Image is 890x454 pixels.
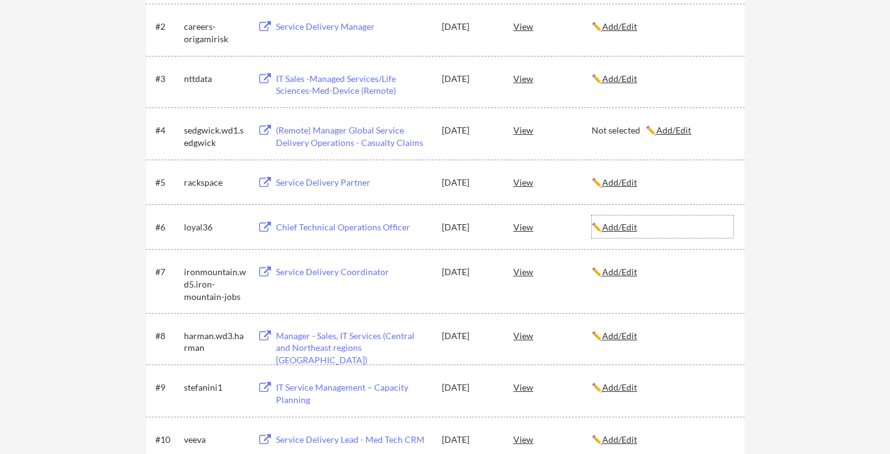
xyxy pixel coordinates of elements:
[513,216,592,238] div: View
[442,176,497,189] div: [DATE]
[276,381,430,406] div: IT Service Management – Capacity Planning
[602,330,637,341] u: Add/Edit
[276,266,430,278] div: Service Delivery Coordinator
[513,376,592,398] div: View
[155,73,180,85] div: #3
[184,20,246,45] div: careers-origamirisk
[513,171,592,193] div: View
[155,221,180,234] div: #6
[184,73,246,85] div: nttdata
[276,221,430,234] div: Chief Technical Operations Officer
[155,266,180,278] div: #7
[592,381,733,394] div: ✏️
[442,434,497,446] div: [DATE]
[513,324,592,347] div: View
[184,266,246,302] div: ironmountain.wd5.iron-mountain-jobs
[513,260,592,283] div: View
[276,124,430,148] div: (Remote) Manager Global Service Delivery Operations - Casualty Claims
[442,20,497,33] div: [DATE]
[592,20,733,33] div: ✏️
[184,124,246,148] div: sedgwick.wd1.sedgwick
[276,434,430,446] div: Service Delivery Lead - Med Tech CRM
[592,221,733,234] div: ✏️
[592,434,733,446] div: ✏️
[442,124,497,137] div: [DATE]
[276,20,430,33] div: Service Delivery Manager
[155,20,180,33] div: #2
[602,73,637,84] u: Add/Edit
[656,125,691,135] u: Add/Edit
[155,330,180,342] div: #8
[513,428,592,450] div: View
[442,73,497,85] div: [DATE]
[592,176,733,189] div: ✏️
[442,381,497,394] div: [DATE]
[155,176,180,189] div: #5
[184,176,246,189] div: rackspace
[513,15,592,37] div: View
[184,434,246,446] div: veeva
[442,330,497,342] div: [DATE]
[602,434,637,445] u: Add/Edit
[442,221,497,234] div: [DATE]
[602,266,637,277] u: Add/Edit
[592,330,733,342] div: ✏️
[602,21,637,32] u: Add/Edit
[602,382,637,393] u: Add/Edit
[276,176,430,189] div: Service Delivery Partner
[155,381,180,394] div: #9
[442,266,497,278] div: [DATE]
[602,222,637,232] u: Add/Edit
[592,266,733,278] div: ✏️
[155,434,180,446] div: #10
[184,330,246,354] div: harman.wd3.harman
[513,67,592,89] div: View
[602,177,637,188] u: Add/Edit
[592,124,733,137] div: Not selected ✏️
[184,381,246,394] div: stefanini1
[276,73,430,97] div: IT Sales -Managed Services/Life Sciences-Med-Device (Remote)
[155,124,180,137] div: #4
[184,221,246,234] div: loyal36
[513,119,592,141] div: View
[592,73,733,85] div: ✏️
[276,330,430,366] div: Manager - Sales, IT Services (Central and Northeast regions [GEOGRAPHIC_DATA])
